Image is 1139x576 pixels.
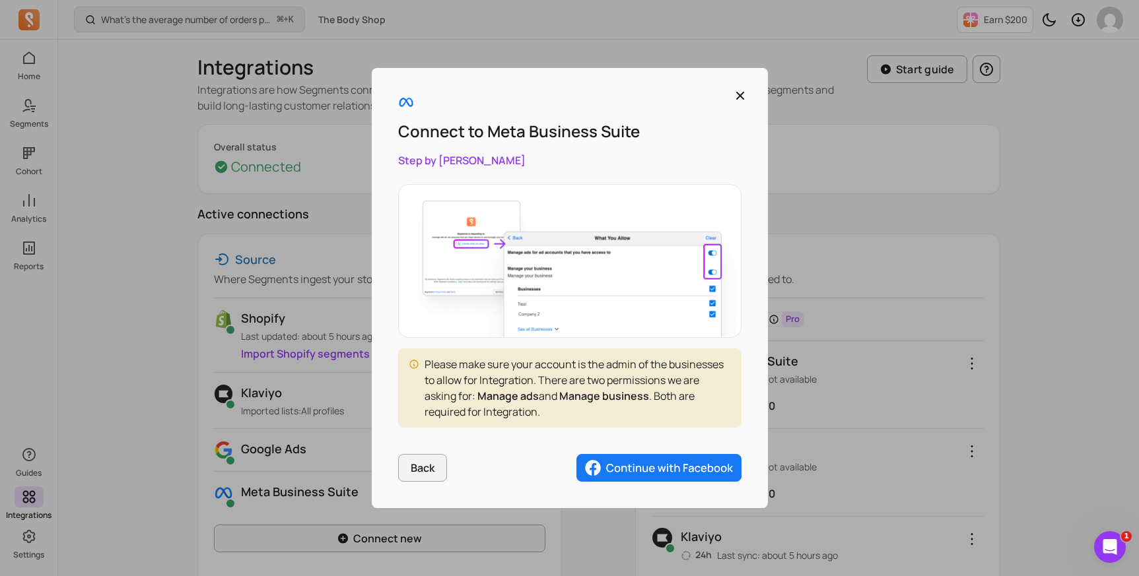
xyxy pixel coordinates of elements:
[398,454,448,482] button: Back
[576,454,742,482] img: meta business suite button
[398,153,526,168] a: Step by [PERSON_NAME]
[398,94,414,110] img: facebook
[398,121,742,142] p: Connect to Meta Business Suite
[425,356,731,420] div: Please make sure your account is the admin of the businesses to allow for Integration. There are ...
[399,185,741,337] img: Meta integration
[1094,531,1126,563] iframe: Intercom live chat
[1121,531,1132,542] span: 1
[477,389,539,403] span: Manage ads
[559,389,649,403] span: Manage business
